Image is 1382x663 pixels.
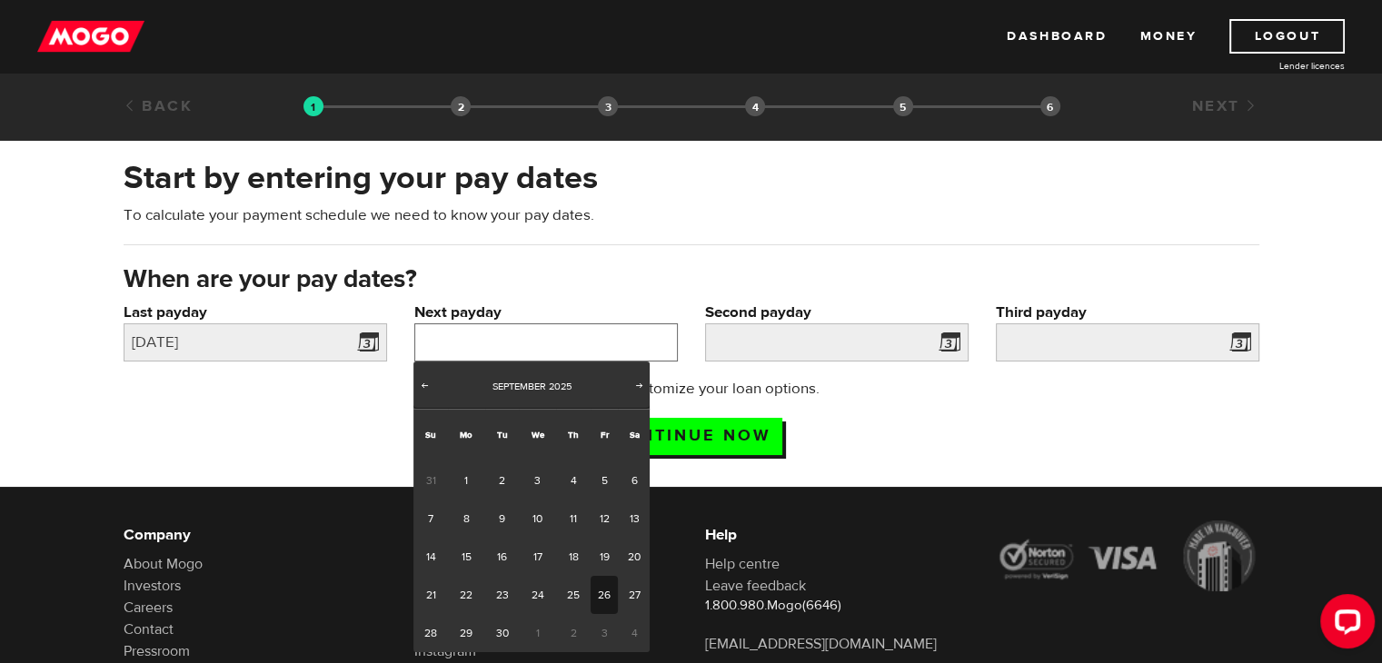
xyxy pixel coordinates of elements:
a: Contact [124,620,174,638]
a: 25 [556,576,590,614]
a: 9 [485,500,519,538]
p: 1.800.980.Mogo(6646) [705,597,969,615]
a: 4 [556,461,590,500]
a: 2 [485,461,519,500]
span: Friday [600,429,608,440]
a: 7 [413,500,447,538]
a: Next [631,378,649,396]
iframe: LiveChat chat widget [1306,587,1382,663]
label: Next payday [414,302,678,323]
a: 5 [591,461,619,500]
h6: Help [705,524,969,546]
span: Sunday [425,429,436,440]
a: 16 [485,538,519,576]
p: Next up: Customize your loan options. [511,378,871,400]
h6: Company [124,524,387,546]
a: 15 [448,538,485,576]
span: 3 [591,614,619,652]
label: Third payday [996,302,1259,323]
h2: Start by entering your pay dates [124,159,1259,197]
a: 29 [448,614,485,652]
a: 21 [413,576,447,614]
p: To calculate your payment schedule we need to know your pay dates. [124,204,1259,226]
a: 28 [413,614,447,652]
a: 8 [448,500,485,538]
a: Careers [124,599,173,617]
a: 18 [556,538,590,576]
a: 20 [618,538,650,576]
a: 27 [618,576,650,614]
a: Leave feedback [705,577,806,595]
span: Wednesday [532,429,544,440]
a: 10 [519,500,556,538]
label: Last payday [124,302,387,323]
img: transparent-188c492fd9eaac0f573672f40bb141c2.gif [303,96,323,116]
a: 24 [519,576,556,614]
a: 6 [618,461,650,500]
span: September [492,380,546,393]
a: Lender licences [1208,59,1345,73]
a: About Mogo [124,555,203,573]
span: Monday [460,429,472,440]
span: Thursday [568,429,579,440]
a: 30 [485,614,519,652]
span: 2025 [549,380,572,393]
span: 4 [618,614,650,652]
a: [EMAIL_ADDRESS][DOMAIN_NAME] [705,635,937,653]
span: Prev [417,378,432,392]
input: Continue now [601,418,782,455]
a: 26 [591,576,619,614]
span: 2 [556,614,590,652]
a: Dashboard [1007,19,1107,54]
span: Next [632,378,647,392]
a: Logout [1229,19,1345,54]
label: Second payday [705,302,969,323]
span: 1 [519,614,556,652]
a: 23 [485,576,519,614]
a: Pressroom [124,642,190,660]
a: 14 [413,538,447,576]
img: legal-icons-92a2ffecb4d32d839781d1b4e4802d7b.png [996,520,1259,591]
a: Instagram [414,642,476,660]
a: Next [1191,96,1258,116]
span: 31 [413,461,447,500]
a: 12 [591,500,619,538]
a: 17 [519,538,556,576]
a: 11 [556,500,590,538]
a: 19 [591,538,619,576]
a: 13 [618,500,650,538]
a: Prev [415,378,433,396]
a: Investors [124,577,181,595]
span: Tuesday [496,429,507,440]
a: 3 [519,461,556,500]
span: Saturday [629,429,639,440]
a: 1 [448,461,485,500]
h3: When are your pay dates? [124,265,1259,294]
a: Back [124,96,194,116]
a: Money [1139,19,1197,54]
a: 22 [448,576,485,614]
img: mogo_logo-11ee424be714fa7cbb0f0f49df9e16ec.png [37,19,144,54]
a: Help centre [705,555,780,573]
